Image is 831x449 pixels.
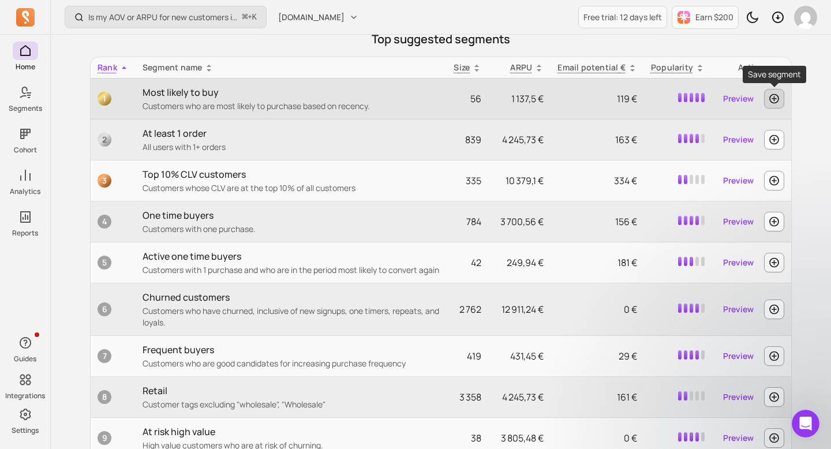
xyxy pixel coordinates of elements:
[501,303,544,316] span: 12 911,24 €
[470,92,481,105] span: 56
[252,13,257,22] kbd: K
[98,62,117,73] span: Rank
[718,346,758,366] a: Preview
[143,290,440,304] p: Churned customers
[143,343,440,357] p: Frequent buyers
[718,428,758,448] a: Preview
[10,187,40,196] p: Analytics
[143,62,440,73] div: Segment name
[718,387,758,407] a: Preview
[465,133,481,146] span: 839
[718,170,758,191] a: Preview
[143,167,440,181] p: Top 10% CLV customers
[617,256,637,269] span: 181 €
[718,299,758,320] a: Preview
[506,174,544,187] span: 10 379,1 €
[718,129,758,150] a: Preview
[98,349,111,363] span: 7
[14,145,37,155] p: Cohort
[98,174,111,188] span: 3
[143,85,440,99] p: Most likely to buy
[619,350,637,362] span: 29 €
[143,305,440,328] p: Customers who have churned, inclusive of new signups, one timers, repeats, and loyals.
[471,256,481,269] span: 42
[557,62,626,73] p: Email potential €
[466,215,481,228] span: 784
[510,350,544,362] span: 431,45 €
[502,391,544,403] span: 4 245,73 €
[98,431,111,445] span: 9
[617,391,637,403] span: 161 €
[143,425,440,439] p: At risk high value
[672,6,739,29] button: Earn $200
[143,358,440,369] p: Customers who are good candidates for increasing purchase frequency
[90,31,792,47] p: Top suggested segments
[467,350,481,362] span: 419
[98,133,111,147] span: 2
[718,88,758,109] a: Preview
[14,354,36,364] p: Guides
[12,426,39,435] p: Settings
[741,6,764,29] button: Toggle dark mode
[794,6,817,29] img: avatar
[617,92,637,105] span: 119 €
[459,303,481,316] span: 2 762
[615,215,637,228] span: 156 €
[501,432,544,444] span: 3 805,48 €
[507,256,544,269] span: 249,94 €
[143,399,440,410] p: Customer tags excluding "wholesale", "Wholesale"
[242,10,248,25] kbd: ⌘
[98,256,111,270] span: 5
[624,303,637,316] span: 0 €
[143,182,440,194] p: Customers whose CLV are at the top 10% of all customers
[695,12,733,23] p: Earn $200
[88,12,238,23] p: Is my AOV or ARPU for new customers improving?
[143,223,440,235] p: Customers with one purchase.
[500,215,544,228] span: 3 700,56 €
[624,432,637,444] span: 0 €
[718,211,758,232] a: Preview
[510,62,532,73] p: ARPU
[718,62,784,73] div: Action
[466,174,481,187] span: 335
[511,92,544,105] span: 1 137,5 €
[143,126,440,140] p: At least 1 order
[16,62,35,72] p: Home
[615,133,637,146] span: 163 €
[454,62,470,73] span: Size
[98,390,111,404] span: 8
[12,229,38,238] p: Reports
[143,100,440,112] p: Customers who are most likely to purchase based on recency.
[98,92,111,106] span: 1
[9,104,42,113] p: Segments
[651,62,693,73] p: Popularity
[502,133,544,146] span: 4 245,73 €
[98,215,111,229] span: 4
[278,12,345,23] span: [DOMAIN_NAME]
[143,141,440,153] p: All users with 1+ orders
[143,208,440,222] p: One time buyers
[143,249,440,263] p: Active one time buyers
[578,6,667,28] a: Free trial: 12 days left
[718,252,758,273] a: Preview
[98,302,111,316] span: 6
[65,6,267,28] button: Is my AOV or ARPU for new customers improving?⌘+K
[471,432,481,444] span: 38
[271,7,365,28] button: [DOMAIN_NAME]
[13,331,38,366] button: Guides
[242,11,257,23] span: +
[5,391,45,401] p: Integrations
[143,264,440,276] p: Customers with 1 purchase and who are in the period most likely to convert again
[459,391,481,403] span: 3 358
[583,12,662,23] p: Free trial: 12 days left
[143,384,440,398] p: Retail
[614,174,637,187] span: 334 €
[792,410,819,437] iframe: Intercom live chat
